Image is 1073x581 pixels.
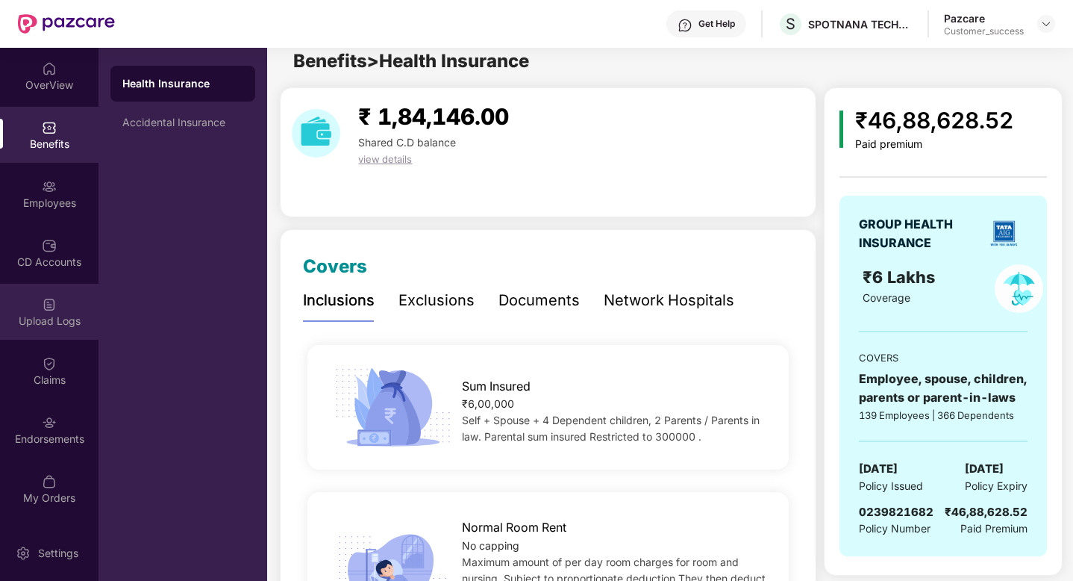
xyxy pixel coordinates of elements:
[122,76,243,91] div: Health Insurance
[462,377,531,396] span: Sum Insured
[944,11,1024,25] div: Pazcare
[859,370,1027,407] div: Employee, spouse, children, parents or parent-in-laws
[604,289,734,312] div: Network Hospitals
[960,521,1027,537] span: Paid Premium
[42,474,57,489] img: svg+xml;base64,PHN2ZyBpZD0iTXlfT3JkZXJzIiBkYXRhLW5hbWU9Ik15IE9yZGVycyIgeG1sbnM9Imh0dHA6Ly93d3cudz...
[859,522,930,535] span: Policy Number
[498,289,580,312] div: Documents
[786,15,795,33] span: S
[855,138,1013,151] div: Paid premium
[42,61,57,76] img: svg+xml;base64,PHN2ZyBpZD0iSG9tZSIgeG1sbnM9Imh0dHA6Ly93d3cudzMub3JnLzIwMDAvc3ZnIiB3aWR0aD0iMjAiIG...
[42,179,57,194] img: svg+xml;base64,PHN2ZyBpZD0iRW1wbG95ZWVzIiB4bWxucz0iaHR0cDovL3d3dy53My5vcmcvMjAwMC9zdmciIHdpZHRoPS...
[859,460,898,478] span: [DATE]
[303,255,367,277] span: Covers
[18,14,115,34] img: New Pazcare Logo
[358,103,509,130] span: ₹ 1,84,146.00
[859,505,933,519] span: 0239821682
[42,238,57,253] img: svg+xml;base64,PHN2ZyBpZD0iQ0RfQWNjb3VudHMiIGRhdGEtbmFtZT0iQ0QgQWNjb3VudHMiIHhtbG5zPSJodHRwOi8vd3...
[34,546,83,561] div: Settings
[965,478,1027,494] span: Policy Expiry
[859,215,980,252] div: GROUP HEALTH INSURANCE
[358,136,456,149] span: Shared C.D balance
[462,414,760,443] span: Self + Spouse + 4 Dependent children, 2 Parents / Parents in law. Parental sum insured Restricted...
[398,289,475,312] div: Exclusions
[698,18,735,30] div: Get Help
[859,408,1027,423] div: 139 Employees | 366 Dependents
[863,267,939,287] span: ₹6 Lakhs
[808,17,913,31] div: SPOTNANA TECHNOLOGY PRIVATE LIMITED
[965,460,1004,478] span: [DATE]
[42,297,57,312] img: svg+xml;base64,PHN2ZyBpZD0iVXBsb2FkX0xvZ3MiIGRhdGEtbmFtZT0iVXBsb2FkIExvZ3MiIHhtbG5zPSJodHRwOi8vd3...
[293,50,529,72] span: Benefits > Health Insurance
[303,289,375,312] div: Inclusions
[16,546,31,561] img: svg+xml;base64,PHN2ZyBpZD0iU2V0dGluZy0yMHgyMCIgeG1sbnM9Imh0dHA6Ly93d3cudzMub3JnLzIwMDAvc3ZnIiB3aW...
[995,264,1043,313] img: policyIcon
[945,503,1027,521] div: ₹46,88,628.52
[678,18,692,33] img: svg+xml;base64,PHN2ZyBpZD0iSGVscC0zMngzMiIgeG1sbnM9Imh0dHA6Ly93d3cudzMub3JnLzIwMDAvc3ZnIiB3aWR0aD...
[122,116,243,128] div: Accidental Insurance
[462,518,566,537] span: Normal Room Rent
[330,364,456,452] img: icon
[1040,18,1052,30] img: svg+xml;base64,PHN2ZyBpZD0iRHJvcGRvd24tMzJ4MzIiIHhtbG5zPSJodHRwOi8vd3d3LnczLm9yZy8yMDAwL3N2ZyIgd2...
[859,478,923,494] span: Policy Issued
[855,103,1013,138] div: ₹46,88,628.52
[859,350,1027,365] div: COVERS
[985,214,1023,252] img: insurerLogo
[462,538,766,554] div: No capping
[42,356,57,371] img: svg+xml;base64,PHN2ZyBpZD0iQ2xhaW0iIHhtbG5zPSJodHRwOi8vd3d3LnczLm9yZy8yMDAwL3N2ZyIgd2lkdGg9IjIwIi...
[42,120,57,135] img: svg+xml;base64,PHN2ZyBpZD0iQmVuZWZpdHMiIHhtbG5zPSJodHRwOi8vd3d3LnczLm9yZy8yMDAwL3N2ZyIgd2lkdGg9Ij...
[944,25,1024,37] div: Customer_success
[863,291,910,304] span: Coverage
[462,396,766,412] div: ₹6,00,000
[42,415,57,430] img: svg+xml;base64,PHN2ZyBpZD0iRW5kb3JzZW1lbnRzIiB4bWxucz0iaHR0cDovL3d3dy53My5vcmcvMjAwMC9zdmciIHdpZH...
[839,111,843,148] img: icon
[358,153,412,165] span: view details
[292,109,340,158] img: download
